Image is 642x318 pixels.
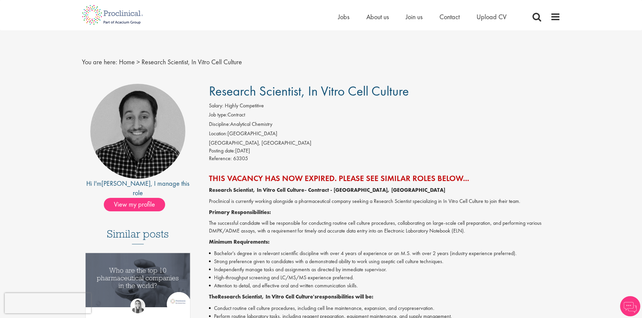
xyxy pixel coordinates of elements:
span: View my profile [104,198,165,211]
a: breadcrumb link [119,58,135,66]
li: Attention to detail, and effective oral and written communication skills. [209,282,560,290]
p: Proclinical is currently working alongside a pharmaceutical company seeking a Research Scientist ... [209,198,560,205]
li: Analytical Chemistry [209,120,560,130]
a: Upload CV [477,12,507,21]
span: You are here: [82,58,117,66]
a: Link to a post [86,253,190,313]
label: Job type: [209,111,227,119]
strong: Primary Responsibilities: [209,209,271,216]
a: Contact [439,12,460,21]
span: Posting date: [209,147,235,154]
li: Conduct routine cell culture procedures, including cell line maintenance, expansion, and cryopres... [209,304,560,312]
label: Discipline: [209,120,230,128]
strong: Research Scientist, In Vitro Cell Culture's [218,293,317,300]
strong: Research Scientist, In Vitro Cell Culture [209,186,305,193]
a: View my profile [104,199,172,208]
div: [DATE] [209,147,560,155]
label: Reference: [209,155,232,163]
img: Hannah Burke [130,298,145,313]
label: Location: [209,130,227,138]
li: Bachelor's degree in a relevant scientific discipline with over 4 years of experience or an M.S. ... [209,249,560,257]
a: Jobs [338,12,349,21]
li: [GEOGRAPHIC_DATA] [209,130,560,139]
li: Contract [209,111,560,120]
span: 63305 [233,155,248,162]
h3: Similar posts [107,228,169,244]
li: Strong preference given to candidates with a demonstrated ability to work using aseptic cell cult... [209,257,560,266]
a: About us [366,12,389,21]
span: Research Scientist, In Vitro Cell Culture [209,82,409,100]
li: High-throughput screening and LC/MS/MS experience preferred. [209,274,560,282]
iframe: reCAPTCHA [5,293,91,313]
div: [GEOGRAPHIC_DATA], [GEOGRAPHIC_DATA] [209,139,560,147]
label: Salary: [209,102,223,110]
img: imeage of recruiter Mike Raletz [90,84,185,179]
span: Research Scientist, In Vitro Cell Culture [142,58,242,66]
p: The successful candidate will be responsible for conducting routine cell culture procedures, coll... [209,219,560,235]
strong: Minimum Requirements: [209,238,270,245]
span: Highly Competitive [225,102,264,109]
li: Independently manage tasks and assignments as directed by immediate supervisor. [209,266,560,274]
a: Join us [406,12,423,21]
h2: This vacancy has now expired. Please see similar roles below... [209,174,560,183]
img: Top 10 pharmaceutical companies in the world 2025 [86,253,190,307]
strong: responsibilities will be: [317,293,373,300]
div: Hi I'm , I manage this role [82,179,194,198]
span: > [136,58,140,66]
img: Chatbot [620,296,640,316]
strong: The [209,293,218,300]
strong: - Contract - [GEOGRAPHIC_DATA], [GEOGRAPHIC_DATA] [305,186,445,193]
a: [PERSON_NAME] [101,179,151,188]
